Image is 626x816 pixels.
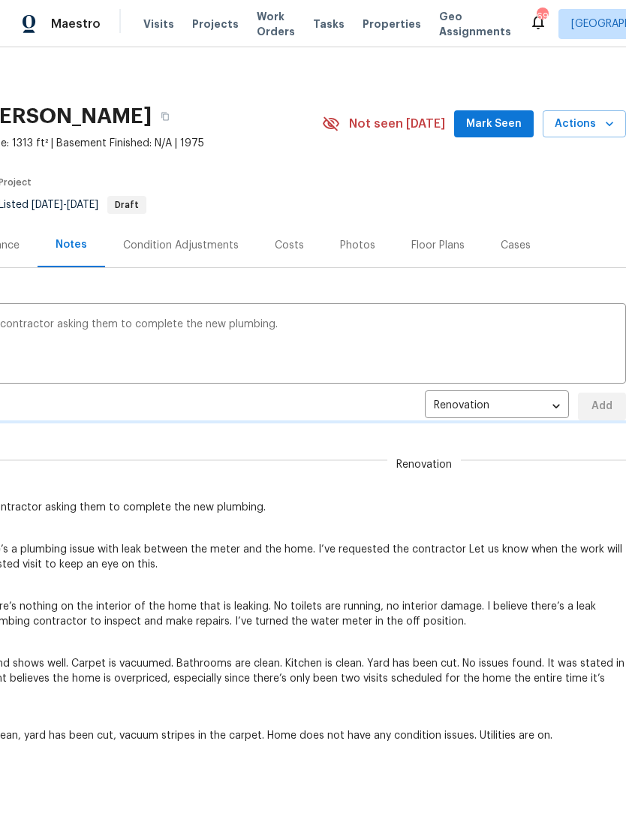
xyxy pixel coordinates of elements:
[152,103,179,130] button: Copy Address
[123,238,239,253] div: Condition Adjustments
[349,116,445,131] span: Not seen [DATE]
[340,238,375,253] div: Photos
[67,200,98,210] span: [DATE]
[109,200,145,209] span: Draft
[32,200,98,210] span: -
[501,238,531,253] div: Cases
[543,110,626,138] button: Actions
[466,115,522,134] span: Mark Seen
[387,457,461,472] span: Renovation
[143,17,174,32] span: Visits
[257,9,295,39] span: Work Orders
[275,238,304,253] div: Costs
[439,9,511,39] span: Geo Assignments
[411,238,465,253] div: Floor Plans
[313,19,345,29] span: Tasks
[32,200,63,210] span: [DATE]
[51,17,101,32] span: Maestro
[425,388,569,425] div: Renovation
[56,237,87,252] div: Notes
[192,17,239,32] span: Projects
[454,110,534,138] button: Mark Seen
[555,115,614,134] span: Actions
[363,17,421,32] span: Properties
[537,9,547,24] div: 69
